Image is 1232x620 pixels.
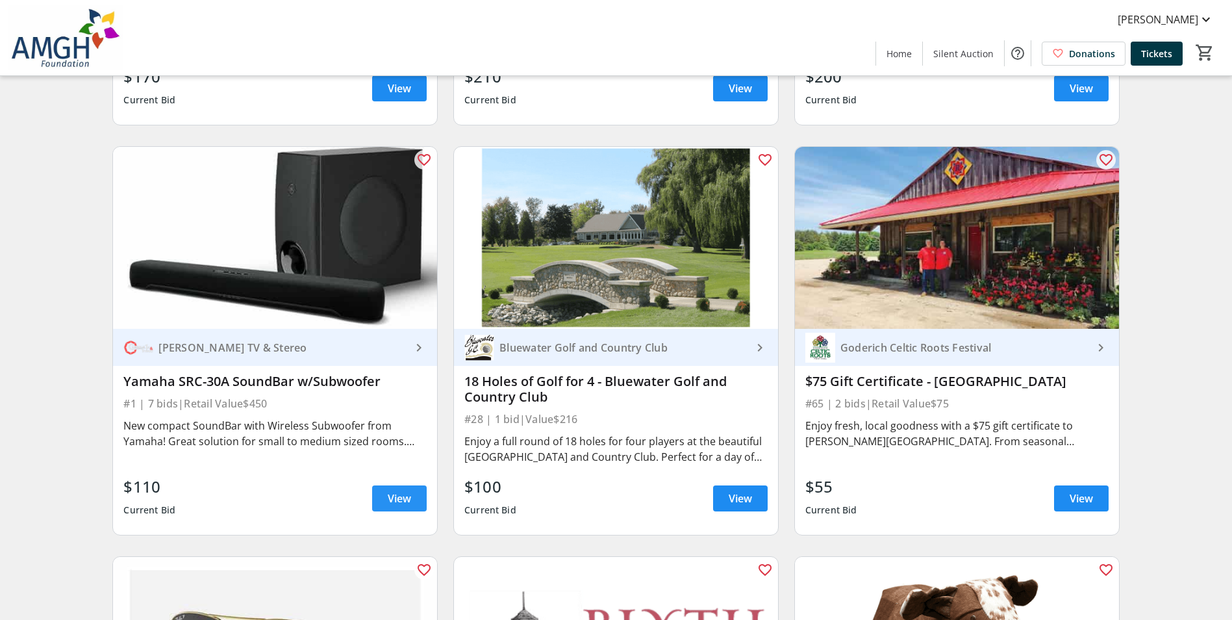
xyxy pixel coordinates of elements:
[1005,40,1031,66] button: Help
[153,341,411,354] div: [PERSON_NAME] TV & Stereo
[1069,47,1115,60] span: Donations
[416,152,432,168] mat-icon: favorite_outline
[752,340,768,355] mat-icon: keyboard_arrow_right
[805,498,857,522] div: Current Bid
[933,47,994,60] span: Silent Auction
[805,333,835,363] img: Goderich Celtic Roots Festival
[464,88,516,112] div: Current Bid
[464,333,494,363] img: Bluewater Golf and Country Club
[805,475,857,498] div: $55
[757,562,773,578] mat-icon: favorite_outline
[805,418,1109,449] div: Enjoy fresh, local goodness with a $75 gift certificate to [PERSON_NAME][GEOGRAPHIC_DATA]. From s...
[835,341,1093,354] div: Goderich Celtic Roots Festival
[1141,47,1172,60] span: Tickets
[795,329,1119,366] a: Goderich Celtic Roots FestivalGoderich Celtic Roots Festival
[464,374,768,405] div: 18 Holes of Golf for 4 - Bluewater Golf and Country Club
[388,81,411,96] span: View
[923,42,1004,66] a: Silent Auction
[464,475,516,498] div: $100
[805,65,857,88] div: $200
[1054,75,1109,101] a: View
[1193,41,1216,64] button: Cart
[464,65,516,88] div: $210
[1107,9,1224,30] button: [PERSON_NAME]
[494,341,752,354] div: Bluewater Golf and Country Club
[416,562,432,578] mat-icon: favorite_outline
[464,410,768,428] div: #28 | 1 bid | Value $216
[113,329,437,366] a: Chisholm TV & Stereo[PERSON_NAME] TV & Stereo
[805,88,857,112] div: Current Bid
[795,147,1119,329] img: $75 Gift Certificate - Ruetz County Market
[1131,42,1183,66] a: Tickets
[123,88,175,112] div: Current Bid
[8,5,123,70] img: Alexandra Marine & General Hospital Foundation's Logo
[411,340,427,355] mat-icon: keyboard_arrow_right
[713,75,768,101] a: View
[464,433,768,465] div: Enjoy a full round of 18 holes for four players at the beautiful [GEOGRAPHIC_DATA] and Country Cl...
[123,475,175,498] div: $110
[729,81,752,96] span: View
[372,75,427,101] a: View
[1118,12,1198,27] span: [PERSON_NAME]
[123,65,175,88] div: $170
[1098,152,1114,168] mat-icon: favorite_outline
[1098,562,1114,578] mat-icon: favorite_outline
[805,394,1109,413] div: #65 | 2 bids | Retail Value $75
[454,147,778,329] img: 18 Holes of Golf for 4 - Bluewater Golf and Country Club
[464,498,516,522] div: Current Bid
[886,47,912,60] span: Home
[1054,485,1109,511] a: View
[1070,491,1093,506] span: View
[372,485,427,511] a: View
[757,152,773,168] mat-icon: favorite_outline
[729,491,752,506] span: View
[113,147,437,329] img: Yamaha SRC-30A SoundBar w/Subwoofer
[123,498,175,522] div: Current Bid
[388,491,411,506] span: View
[123,394,427,413] div: #1 | 7 bids | Retail Value $450
[123,374,427,389] div: Yamaha SRC-30A SoundBar w/Subwoofer
[123,418,427,449] div: New compact SoundBar with Wireless Subwoofer from Yamaha! Great solution for small to medium size...
[1093,340,1109,355] mat-icon: keyboard_arrow_right
[454,329,778,366] a: Bluewater Golf and Country ClubBluewater Golf and Country Club
[1042,42,1125,66] a: Donations
[805,374,1109,389] div: $75 Gift Certificate - [GEOGRAPHIC_DATA]
[1070,81,1093,96] span: View
[713,485,768,511] a: View
[123,333,153,363] img: Chisholm TV & Stereo
[876,42,922,66] a: Home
